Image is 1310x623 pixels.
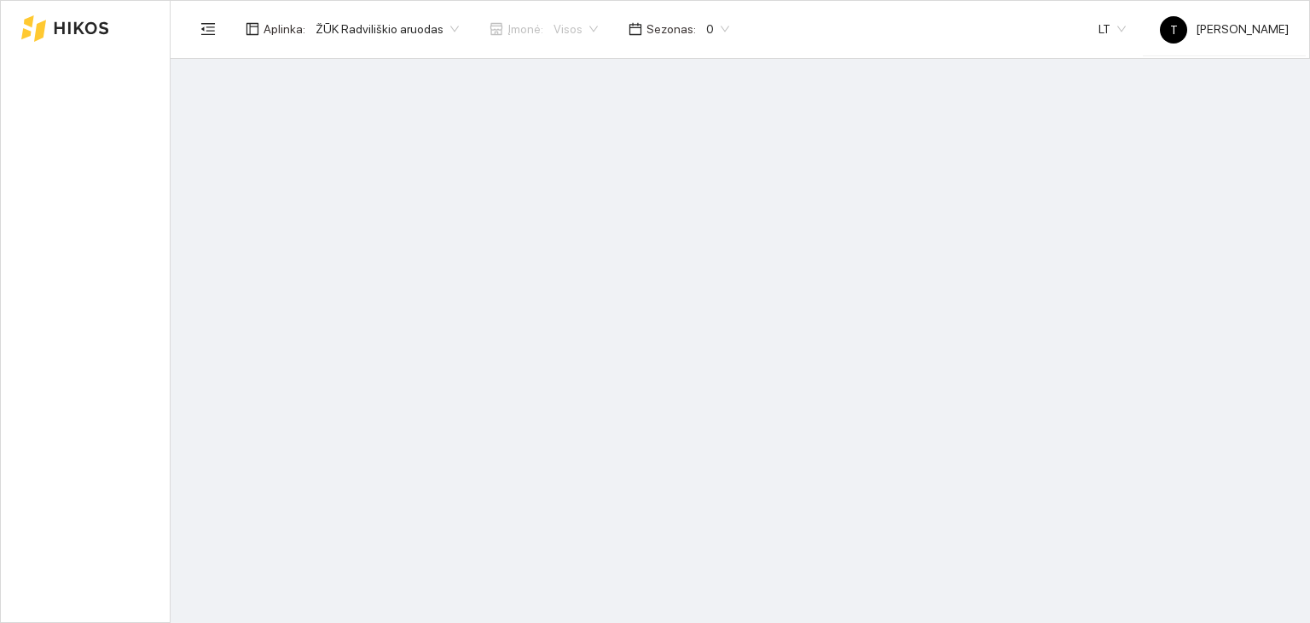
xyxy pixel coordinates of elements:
[316,16,459,42] span: ŽŪK Radviliškio aruodas
[629,22,642,36] span: calendar
[1170,16,1178,44] span: T
[1160,22,1289,36] span: [PERSON_NAME]
[191,12,225,46] button: menu-fold
[1098,16,1126,42] span: LT
[706,16,729,42] span: 0
[200,21,216,37] span: menu-fold
[554,16,598,42] span: Visos
[246,22,259,36] span: layout
[264,20,305,38] span: Aplinka :
[507,20,543,38] span: Įmonė :
[490,22,503,36] span: shop
[646,20,696,38] span: Sezonas :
